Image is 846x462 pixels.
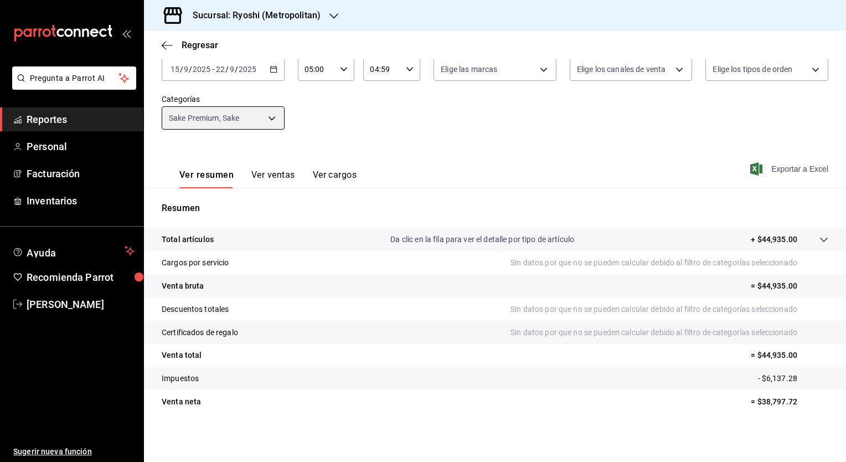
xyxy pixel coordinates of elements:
input: -- [229,65,235,74]
span: Pregunta a Parrot AI [30,73,119,84]
span: [PERSON_NAME] [27,297,135,312]
h3: Sucursal: Ryoshi (Metropolitan) [184,9,321,22]
p: + $44,935.00 [751,234,797,245]
div: navigation tabs [179,170,357,188]
a: Pregunta a Parrot AI [8,80,136,92]
p: = $44,935.00 [751,350,828,361]
p: Descuentos totales [162,304,229,315]
input: ---- [238,65,257,74]
span: / [235,65,238,74]
span: / [225,65,229,74]
p: Sin datos por que no se pueden calcular debido al filtro de categorías seleccionado [510,257,828,269]
p: Total artículos [162,234,214,245]
input: ---- [192,65,211,74]
span: - [212,65,214,74]
span: / [189,65,192,74]
span: Elige los tipos de orden [713,64,792,75]
label: Categorías [162,95,285,103]
p: = $44,935.00 [751,280,828,292]
p: - $6,137.28 [758,373,828,384]
p: Venta bruta [162,280,204,292]
p: = $38,797.72 [751,396,828,408]
span: Personal [27,139,135,154]
input: -- [183,65,189,74]
input: -- [215,65,225,74]
span: Ayuda [27,244,120,258]
input: -- [170,65,180,74]
span: Reportes [27,112,135,127]
p: Certificados de regalo [162,327,238,338]
span: Inventarios [27,193,135,208]
button: Regresar [162,40,218,50]
p: Da clic en la fila para ver el detalle por tipo de artículo [390,234,574,245]
p: Sin datos por que no se pueden calcular debido al filtro de categorías seleccionado [510,304,828,315]
span: Elige las marcas [441,64,497,75]
button: Pregunta a Parrot AI [12,66,136,90]
span: Elige los canales de venta [577,64,666,75]
button: open_drawer_menu [122,29,131,38]
p: Resumen [162,202,828,215]
button: Ver cargos [313,170,357,188]
p: Venta neta [162,396,201,408]
span: Sugerir nueva función [13,446,135,458]
p: Sin datos por que no se pueden calcular debido al filtro de categorías seleccionado [510,327,828,338]
span: Sake Premium, Sake [169,112,239,124]
span: / [180,65,183,74]
span: Regresar [182,40,218,50]
button: Ver ventas [251,170,295,188]
span: Facturación [27,166,135,181]
p: Venta total [162,350,202,361]
p: Cargos por servicio [162,257,229,269]
p: Impuestos [162,373,199,384]
span: Recomienda Parrot [27,270,135,285]
button: Exportar a Excel [752,162,828,176]
button: Ver resumen [179,170,234,188]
